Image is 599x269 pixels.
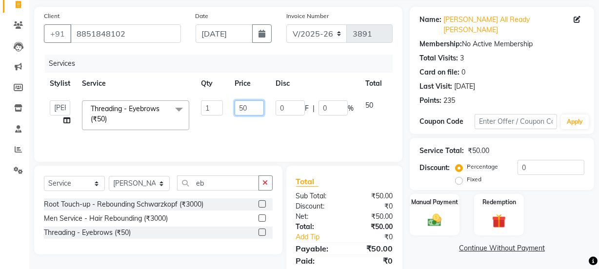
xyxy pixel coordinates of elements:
[70,24,181,43] input: Search by Name/Mobile/Email/Code
[289,222,344,232] div: Total:
[44,24,71,43] button: +91
[44,213,168,224] div: Men Service - Hair Rebounding (₹3000)
[289,232,354,242] a: Add Tip
[482,198,516,207] label: Redemption
[195,73,229,95] th: Qty
[419,53,458,63] div: Total Visits:
[289,201,344,211] div: Discount:
[289,211,344,222] div: Net:
[44,228,131,238] div: Threading - Eyebrows (₹50)
[270,73,359,95] th: Disc
[344,222,400,232] div: ₹50.00
[419,39,584,49] div: No Active Membership
[475,114,557,129] input: Enter Offer / Coupon Code
[286,12,329,20] label: Invoice Number
[305,103,309,114] span: F
[460,53,464,63] div: 3
[454,81,475,92] div: [DATE]
[44,12,60,20] label: Client
[296,176,319,187] span: Total
[344,211,400,222] div: ₹50.00
[468,146,489,156] div: ₹50.00
[419,96,441,106] div: Points:
[45,55,400,73] div: Services
[44,73,76,95] th: Stylist
[443,15,574,35] a: [PERSON_NAME] All Ready [PERSON_NAME]
[196,12,209,20] label: Date
[344,255,400,267] div: ₹0
[289,243,344,254] div: Payable:
[467,162,498,171] label: Percentage
[467,175,481,184] label: Fixed
[44,199,203,210] div: Root Touch-up - Rebounding Schwarzkopf (₹3000)
[419,67,459,77] div: Card on file:
[289,255,344,267] div: Paid:
[419,39,462,49] div: Membership:
[91,104,160,123] span: Threading - Eyebrows (₹50)
[344,201,400,211] div: ₹0
[177,175,259,191] input: Search or Scan
[419,116,475,127] div: Coupon Code
[412,243,592,253] a: Continue Without Payment
[365,101,373,110] span: 50
[344,191,400,201] div: ₹50.00
[354,232,400,242] div: ₹0
[488,212,510,230] img: _gift.svg
[461,67,465,77] div: 0
[107,115,111,123] a: x
[348,103,354,114] span: %
[443,96,455,106] div: 235
[419,15,441,35] div: Name:
[344,243,400,254] div: ₹50.00
[229,73,270,95] th: Price
[289,191,344,201] div: Sub Total:
[419,81,452,92] div: Last Visit:
[419,163,450,173] div: Discount:
[411,198,458,207] label: Manual Payment
[76,73,195,95] th: Service
[419,146,464,156] div: Service Total:
[359,73,388,95] th: Total
[313,103,315,114] span: |
[388,73,420,95] th: Action
[423,212,446,229] img: _cash.svg
[561,115,589,129] button: Apply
